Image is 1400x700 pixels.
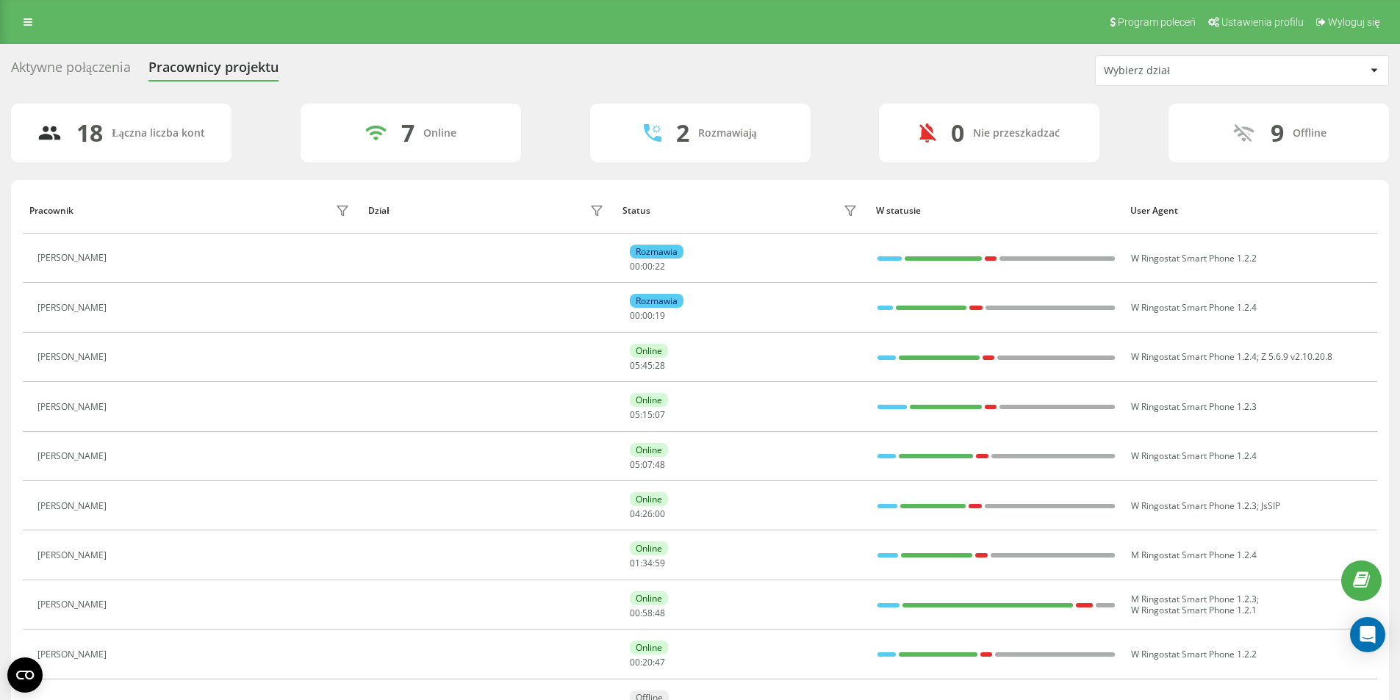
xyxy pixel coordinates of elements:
div: Online [630,541,668,555]
span: W Ringostat Smart Phone 1.2.3 [1131,400,1257,413]
div: Wybierz dział [1104,65,1279,77]
span: 48 [655,607,665,619]
div: [PERSON_NAME] [37,253,110,263]
span: W Ringostat Smart Phone 1.2.3 [1131,499,1257,512]
span: Wyloguj się [1328,16,1380,28]
span: W Ringostat Smart Phone 1.2.4 [1131,301,1257,314]
span: 45 [642,359,653,372]
div: 7 [401,119,414,147]
div: [PERSON_NAME] [37,451,110,461]
span: 34 [642,557,653,569]
span: Ustawienia profilu [1221,16,1304,28]
span: 05 [630,458,640,471]
span: Program poleceń [1118,16,1196,28]
span: M Ringostat Smart Phone 1.2.3 [1131,593,1257,605]
div: 18 [76,119,103,147]
span: 01 [630,557,640,569]
span: 15 [642,408,653,421]
div: : : [630,361,665,371]
div: Aktywne połączenia [11,59,131,82]
span: W Ringostat Smart Phone 1.2.4 [1131,350,1257,363]
span: 47 [655,656,665,668]
div: Online [630,492,668,506]
span: 00 [630,309,640,322]
div: : : [630,558,665,569]
span: 05 [630,359,640,372]
button: Open CMP widget [7,657,43,693]
div: Online [630,591,668,605]
span: 28 [655,359,665,372]
span: W Ringostat Smart Phone 1.2.2 [1131,252,1257,264]
div: User Agent [1130,206,1371,216]
div: [PERSON_NAME] [37,550,110,560]
div: : : [630,460,665,470]
div: : : [630,509,665,519]
div: 0 [951,119,964,147]
span: 00 [642,260,653,273]
span: 59 [655,557,665,569]
span: 20 [642,656,653,668]
div: Dział [368,206,389,216]
div: Online [630,641,668,654]
span: 04 [630,508,640,520]
div: 9 [1271,119,1284,147]
div: : : [630,608,665,618]
span: 58 [642,607,653,619]
span: 00 [630,607,640,619]
div: Rozmawia [630,294,683,308]
span: 19 [655,309,665,322]
span: 00 [630,260,640,273]
span: 07 [642,458,653,471]
div: Open Intercom Messenger [1350,617,1385,652]
div: : : [630,657,665,668]
span: 05 [630,408,640,421]
span: 00 [630,656,640,668]
div: Rozmawia [630,245,683,259]
div: : : [630,311,665,321]
div: [PERSON_NAME] [37,599,110,610]
span: W Ringostat Smart Phone 1.2.2 [1131,648,1257,660]
div: Online [423,127,456,140]
span: W Ringostat Smart Phone 1.2.1 [1131,604,1257,616]
div: W statusie [876,206,1116,216]
span: 07 [655,408,665,421]
span: W Ringostat Smart Phone 1.2.4 [1131,450,1257,462]
span: 22 [655,260,665,273]
span: 48 [655,458,665,471]
span: 26 [642,508,653,520]
div: : : [630,410,665,420]
div: : : [630,261,665,272]
div: [PERSON_NAME] [37,649,110,660]
div: Status [622,206,650,216]
div: Pracownicy projektu [148,59,279,82]
span: 00 [642,309,653,322]
span: JsSIP [1261,499,1280,512]
div: [PERSON_NAME] [37,352,110,362]
div: Online [630,443,668,457]
div: [PERSON_NAME] [37,303,110,313]
div: Rozmawiają [698,127,757,140]
div: Online [630,344,668,358]
div: 2 [676,119,689,147]
div: Pracownik [29,206,73,216]
span: 00 [655,508,665,520]
div: [PERSON_NAME] [37,402,110,412]
div: Offline [1293,127,1327,140]
div: Łączna liczba kont [112,127,204,140]
div: Nie przeszkadzać [973,127,1060,140]
span: M Ringostat Smart Phone 1.2.4 [1131,549,1257,561]
div: Online [630,393,668,407]
div: [PERSON_NAME] [37,501,110,511]
span: Z 5.6.9 v2.10.20.8 [1261,350,1332,363]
